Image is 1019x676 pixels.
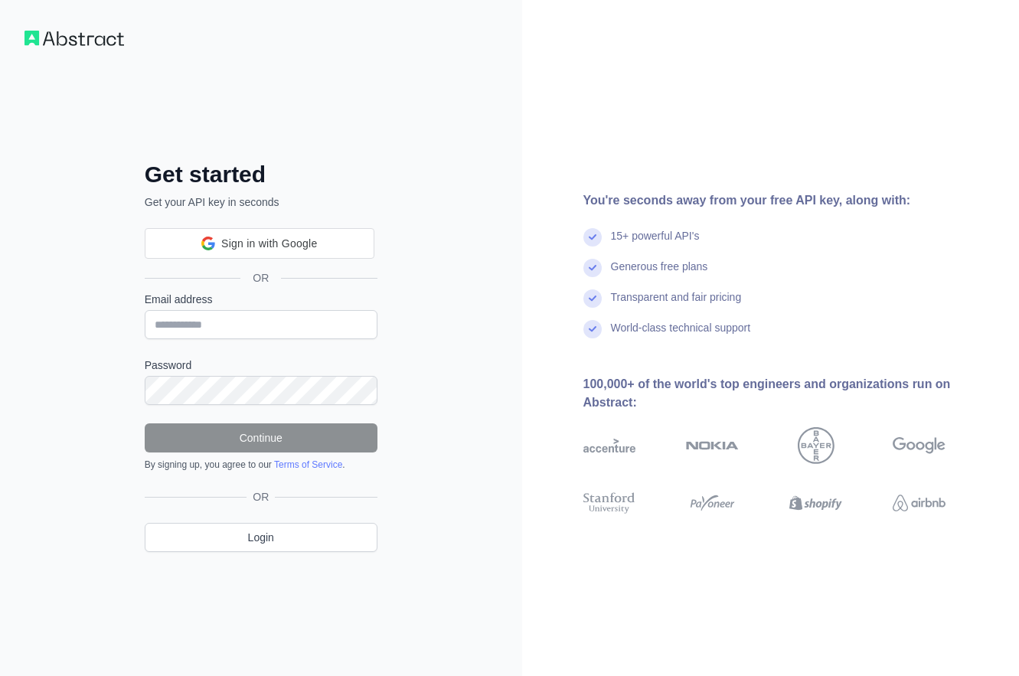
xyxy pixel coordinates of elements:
img: google [893,427,946,464]
div: Generous free plans [611,259,708,289]
img: check mark [583,259,602,277]
img: nokia [686,427,739,464]
img: stanford university [583,490,636,516]
img: shopify [789,490,842,516]
img: check mark [583,320,602,338]
a: Terms of Service [274,459,342,470]
img: airbnb [893,490,946,516]
a: Login [145,523,377,552]
div: You're seconds away from your free API key, along with: [583,191,995,210]
img: check mark [583,289,602,308]
div: 15+ powerful API's [611,228,700,259]
img: accenture [583,427,636,464]
button: Continue [145,423,377,452]
span: Sign in with Google [221,236,317,252]
p: Get your API key in seconds [145,194,377,210]
span: OR [247,489,275,505]
div: Transparent and fair pricing [611,289,742,320]
img: bayer [798,427,834,464]
div: Sign in with Google [145,228,374,259]
label: Password [145,358,377,373]
span: OR [240,270,281,286]
div: By signing up, you agree to our . [145,459,377,471]
label: Email address [145,292,377,307]
div: World-class technical support [611,320,751,351]
img: Workflow [24,31,124,46]
div: 100,000+ of the world's top engineers and organizations run on Abstract: [583,375,995,412]
img: payoneer [686,490,739,516]
h2: Get started [145,161,377,188]
img: check mark [583,228,602,247]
